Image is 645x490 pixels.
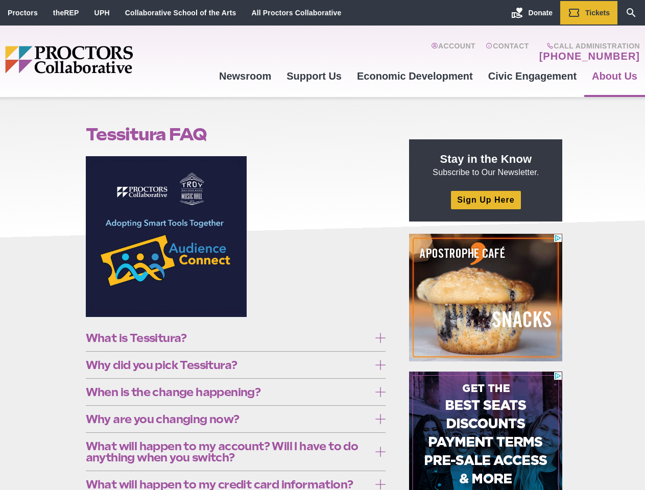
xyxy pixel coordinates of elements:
a: [PHONE_NUMBER] [539,50,640,62]
span: Why are you changing now? [86,413,370,425]
a: Account [431,42,475,62]
a: Tickets [560,1,617,24]
p: Subscribe to Our Newsletter. [421,152,550,178]
a: All Proctors Collaborative [251,9,341,17]
span: When is the change happening? [86,386,370,398]
span: Call Administration [536,42,640,50]
a: Civic Engagement [481,62,584,90]
a: Collaborative School of the Arts [125,9,236,17]
a: theREP [53,9,79,17]
a: Contact [486,42,529,62]
span: What will happen to my account? Will I have to do anything when you switch? [86,440,370,463]
h1: Tessitura FAQ [86,125,386,144]
a: Search [617,1,645,24]
a: Support Us [279,62,349,90]
span: Tickets [585,9,610,17]
span: What will happen to my credit card information? [86,479,370,490]
strong: Stay in the Know [440,153,532,165]
span: Donate [529,9,553,17]
img: Proctors logo [5,46,211,73]
a: Proctors [8,9,38,17]
a: About Us [584,62,645,90]
iframe: Advertisement [409,234,562,361]
a: Economic Development [349,62,481,90]
a: UPH [94,9,110,17]
span: Why did you pick Tessitura? [86,359,370,371]
a: Donate [504,1,560,24]
a: Sign Up Here [451,191,520,209]
a: Newsroom [211,62,279,90]
span: What is Tessitura? [86,332,370,344]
